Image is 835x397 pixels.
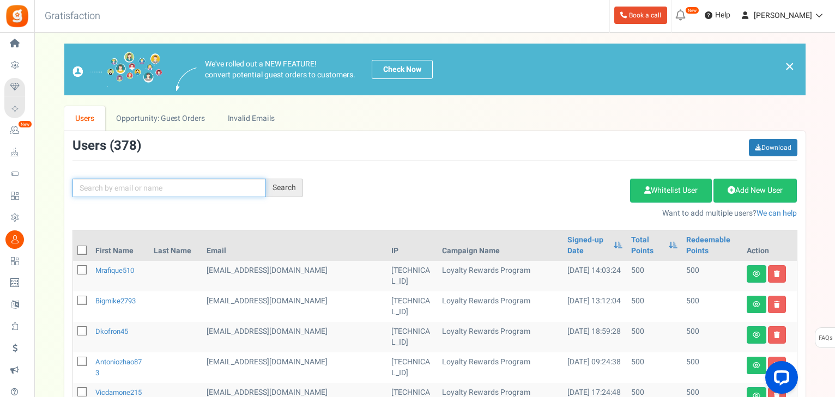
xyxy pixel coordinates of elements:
td: customer [202,352,387,383]
img: images [72,52,162,87]
a: Whitelist User [630,179,712,203]
td: 500 [627,352,682,383]
i: View details [753,301,760,308]
a: Signed-up Date [567,235,608,256]
h3: Gratisfaction [33,5,112,27]
a: We can help [757,207,797,219]
a: Book a call [614,7,667,24]
a: Total Points [631,235,663,256]
th: Campaign Name [438,230,563,261]
th: Last Name [149,230,203,261]
td: 500 [682,261,742,291]
th: Email [202,230,387,261]
a: × [785,60,795,73]
td: customer [202,291,387,322]
img: images [176,68,197,91]
a: Add New User [713,179,797,203]
span: 378 [114,136,137,155]
td: 500 [682,352,742,383]
td: Loyalty Rewards Program [438,261,563,291]
td: Loyalty Rewards Program [438,291,563,322]
td: [DATE] 18:59:28 [563,322,627,352]
a: New [4,121,29,140]
span: [PERSON_NAME] [754,10,812,21]
a: Check Now [372,60,433,79]
p: We've rolled out a NEW FEATURE! convert potential guest orders to customers. [205,59,355,81]
i: View details [753,271,760,277]
i: Delete user [774,332,780,338]
a: dkofron45 [95,326,128,337]
a: Opportunity: Guest Orders [105,106,216,131]
span: FAQs [818,328,833,349]
a: Invalid Emails [216,106,286,131]
div: Search [266,179,303,197]
td: [DATE] 09:24:38 [563,352,627,383]
th: IP [387,230,438,261]
i: View details [753,362,760,369]
a: Users [64,106,106,131]
em: New [685,7,699,14]
td: 500 [682,291,742,322]
img: Gratisfaction [5,4,29,28]
a: mrafique510 [95,265,134,276]
th: First Name [91,230,149,261]
td: [TECHNICAL_ID] [387,322,438,352]
td: [DATE] 13:12:04 [563,291,627,322]
td: customer [202,261,387,291]
input: Search by email or name [72,179,266,197]
em: New [18,120,32,128]
td: 500 [627,322,682,352]
a: Redeemable Points [686,235,738,256]
td: [DATE] 14:03:24 [563,261,627,291]
td: Loyalty Rewards Program [438,352,563,383]
a: antoniozhao873 [95,357,142,378]
td: [TECHNICAL_ID] [387,352,438,383]
td: 500 [627,291,682,322]
h3: Users ( ) [72,139,141,153]
i: Delete user [774,301,780,308]
td: Loyalty Rewards Program [438,322,563,352]
a: Download [749,139,797,156]
td: [TECHNICAL_ID] [387,261,438,291]
span: Help [712,10,730,21]
th: Action [742,230,797,261]
p: Want to add multiple users? [319,208,797,219]
a: bigmike2793 [95,296,136,306]
td: 500 [627,261,682,291]
td: [TECHNICAL_ID] [387,291,438,322]
td: 500 [682,322,742,352]
i: View details [753,332,760,338]
i: Delete user [774,271,780,277]
td: customer [202,322,387,352]
a: Help [700,7,735,24]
